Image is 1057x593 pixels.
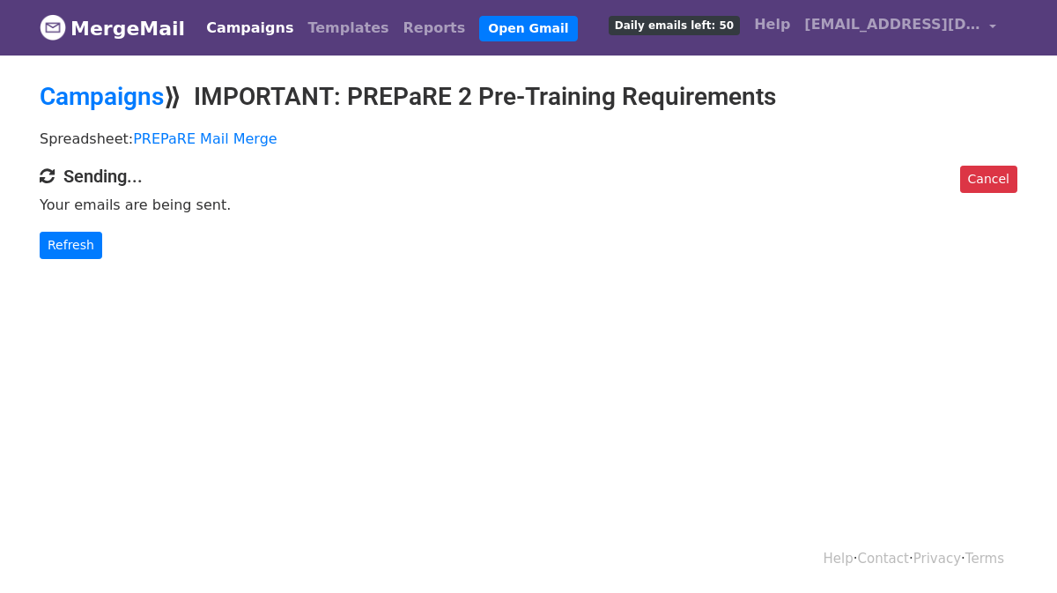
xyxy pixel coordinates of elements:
[602,7,747,42] a: Daily emails left: 50
[965,551,1004,567] a: Terms
[747,7,797,42] a: Help
[40,196,1017,214] p: Your emails are being sent.
[913,551,961,567] a: Privacy
[858,551,909,567] a: Contact
[40,166,1017,187] h4: Sending...
[824,551,854,567] a: Help
[40,232,102,259] a: Refresh
[479,16,577,41] a: Open Gmail
[40,14,66,41] img: MergeMail logo
[396,11,473,46] a: Reports
[40,10,185,47] a: MergeMail
[960,166,1017,193] a: Cancel
[804,14,980,35] span: [EMAIL_ADDRESS][DOMAIN_NAME]
[300,11,395,46] a: Templates
[609,16,740,35] span: Daily emails left: 50
[199,11,300,46] a: Campaigns
[797,7,1003,48] a: [EMAIL_ADDRESS][DOMAIN_NAME]
[40,130,1017,148] p: Spreadsheet:
[40,82,164,111] a: Campaigns
[133,130,277,147] a: PREPaRE Mail Merge
[40,82,1017,112] h2: ⟫ IMPORTANT: PREPaRE 2 Pre-Training Requirements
